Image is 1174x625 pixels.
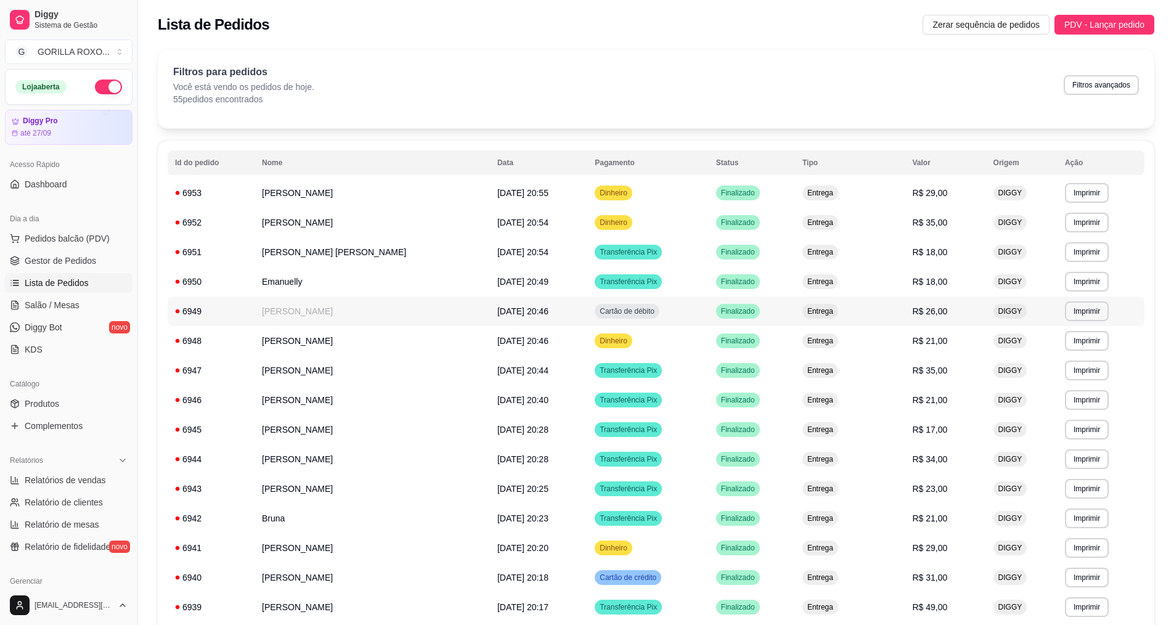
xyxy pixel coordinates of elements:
a: Produtos [5,394,132,414]
span: [DATE] 20:54 [497,247,548,257]
th: Data [490,150,587,175]
span: [DATE] 20:55 [497,188,548,198]
a: KDS [5,340,132,359]
span: Relatórios de vendas [25,474,106,486]
span: Relatório de mesas [25,518,99,531]
span: Diggy Bot [25,321,62,333]
span: Entrega [805,188,836,198]
th: Nome [255,150,490,175]
span: Entrega [805,218,836,227]
span: Entrega [805,366,836,375]
td: [PERSON_NAME] [255,208,490,237]
th: Status [709,150,795,175]
button: Pedidos balcão (PDV) [5,229,132,248]
span: [DATE] 20:44 [497,366,548,375]
span: R$ 18,00 [912,247,947,257]
span: Finalizado [719,336,757,346]
span: Entrega [805,306,836,316]
span: Entrega [805,395,836,405]
span: DIGGY [996,336,1025,346]
span: DIGGY [996,306,1025,316]
div: Catálogo [5,374,132,394]
span: DIGGY [996,247,1025,257]
th: Origem [986,150,1058,175]
span: Finalizado [719,454,757,464]
span: Finalizado [719,247,757,257]
span: DIGGY [996,188,1025,198]
button: PDV - Lançar pedido [1054,15,1154,35]
span: DIGGY [996,454,1025,464]
div: 6946 [175,394,247,406]
td: Bruna [255,504,490,533]
div: 6950 [175,276,247,288]
span: Pedidos balcão (PDV) [25,232,110,245]
button: Imprimir [1065,597,1109,617]
button: Imprimir [1065,242,1109,262]
div: Gerenciar [5,571,132,591]
span: [DATE] 20:54 [497,218,548,227]
td: [PERSON_NAME] [255,178,490,208]
p: Filtros para pedidos [173,65,314,80]
span: [DATE] 20:40 [497,395,548,405]
span: Transferência Pix [597,425,659,435]
span: Finalizado [719,395,757,405]
span: R$ 35,00 [912,366,947,375]
div: GORILLA ROXO ... [38,46,110,58]
a: Diggy Proaté 27/09 [5,110,132,145]
span: Zerar sequência de pedidos [932,18,1040,31]
button: Imprimir [1065,361,1109,380]
div: 6943 [175,483,247,495]
button: Imprimir [1065,183,1109,203]
button: Imprimir [1065,509,1109,528]
div: 6944 [175,453,247,465]
button: Imprimir [1065,213,1109,232]
button: Imprimir [1065,479,1109,499]
span: Lista de Pedidos [25,277,89,289]
div: 6940 [175,571,247,584]
div: Acesso Rápido [5,155,132,174]
p: 55 pedidos encontrados [173,93,314,105]
span: Dinheiro [597,543,630,553]
span: Gestor de Pedidos [25,255,96,267]
span: DIGGY [996,573,1025,582]
a: Relatórios de vendas [5,470,132,490]
th: Valor [905,150,985,175]
td: [PERSON_NAME] [255,592,490,622]
span: Dinheiro [597,336,630,346]
span: [DATE] 20:23 [497,513,548,523]
span: KDS [25,343,43,356]
span: R$ 26,00 [912,306,947,316]
span: Entrega [805,247,836,257]
th: Id do pedido [168,150,255,175]
span: Entrega [805,484,836,494]
span: Salão / Mesas [25,299,79,311]
span: Finalizado [719,425,757,435]
p: Você está vendo os pedidos de hoje. [173,81,314,93]
td: Emanuelly [255,267,490,296]
td: [PERSON_NAME] [255,415,490,444]
div: 6952 [175,216,247,229]
span: DIGGY [996,484,1025,494]
th: Tipo [795,150,905,175]
div: 6947 [175,364,247,377]
article: Diggy Pro [23,116,58,126]
a: Relatório de clientes [5,492,132,512]
span: Entrega [805,425,836,435]
a: Relatório de mesas [5,515,132,534]
h2: Lista de Pedidos [158,15,269,35]
button: Select a team [5,39,132,64]
span: Relatório de fidelidade [25,541,110,553]
span: R$ 21,00 [912,513,947,523]
a: DiggySistema de Gestão [5,5,132,35]
div: 6948 [175,335,247,347]
span: Entrega [805,454,836,464]
button: Alterar Status [95,80,122,94]
span: Finalizado [719,513,757,523]
th: Pagamento [587,150,709,175]
span: [DATE] 20:46 [497,336,548,346]
span: Finalizado [719,602,757,612]
th: Ação [1058,150,1144,175]
span: Diggy [35,9,128,20]
span: Transferência Pix [597,602,659,612]
td: [PERSON_NAME] [255,533,490,563]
